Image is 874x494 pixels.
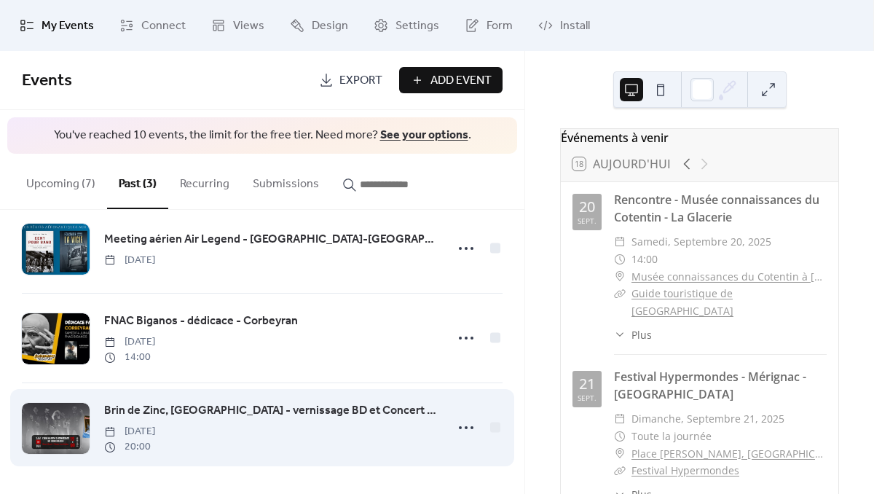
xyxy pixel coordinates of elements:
a: Rencontre - Musée connaissances du Cotentin - La Glacerie [614,192,819,225]
span: Connect [141,17,186,35]
button: Past (3) [107,154,168,209]
a: Place [PERSON_NAME], [GEOGRAPHIC_DATA] [631,445,827,463]
a: See your options [380,124,468,146]
div: ​ [614,327,626,342]
div: ​ [614,462,626,479]
div: sept. [578,217,597,224]
a: Design [279,6,359,45]
span: Views [233,17,264,35]
div: ​ [614,233,626,251]
span: Install [560,17,590,35]
div: ​ [614,445,626,463]
a: Install [527,6,601,45]
a: Meeting aérien Air Legend - [GEOGRAPHIC_DATA]-[GEOGRAPHIC_DATA] [104,230,437,249]
button: Upcoming (7) [15,154,107,208]
a: Views [200,6,275,45]
span: Form [487,17,513,35]
a: Guide touristique de [GEOGRAPHIC_DATA] [631,286,733,318]
span: 14:00 [104,350,155,365]
span: Meeting aérien Air Legend - [GEOGRAPHIC_DATA]-[GEOGRAPHIC_DATA] [104,231,437,248]
a: Festival Hypermondes - Mérignac - [GEOGRAPHIC_DATA] [614,369,806,402]
span: You've reached 10 events, the limit for the free tier. Need more? . [22,128,503,144]
span: [DATE] [104,334,155,350]
button: Submissions [241,154,331,208]
a: FNAC Biganos - dédicace - Corbeyran [104,312,298,331]
div: sept. [578,394,597,401]
div: Événements à venir [561,129,838,146]
a: Festival Hypermondes [631,463,739,477]
div: ​ [614,268,626,286]
span: [DATE] [104,424,155,439]
a: Musée connaissances du Cotentin à [GEOGRAPHIC_DATA] [631,268,827,286]
div: ​ [614,285,626,302]
span: FNAC Biganos - dédicace - Corbeyran [104,313,298,330]
span: My Events [42,17,94,35]
a: Brin de Zinc, [GEOGRAPHIC_DATA] - vernissage BD et Concert [PERSON_NAME] Maiden [104,401,437,420]
span: Events [22,65,72,97]
a: Settings [363,6,450,45]
div: 21 [579,377,595,391]
span: 20:00 [104,439,155,455]
div: ​ [614,428,626,445]
a: Connect [109,6,197,45]
span: 14:00 [631,251,658,268]
button: ​Plus [614,327,652,342]
a: Form [454,6,524,45]
div: ​ [614,410,626,428]
span: samedi, septembre 20, 2025 [631,233,771,251]
span: Settings [395,17,439,35]
span: Design [312,17,348,35]
div: 20 [579,200,595,214]
span: Plus [631,327,652,342]
button: Recurring [168,154,241,208]
a: My Events [9,6,105,45]
a: Export [308,67,393,93]
span: dimanche, septembre 21, 2025 [631,410,784,428]
span: Export [339,72,382,90]
span: [DATE] [104,253,155,268]
span: Toute la journée [631,428,712,445]
div: ​ [614,251,626,268]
